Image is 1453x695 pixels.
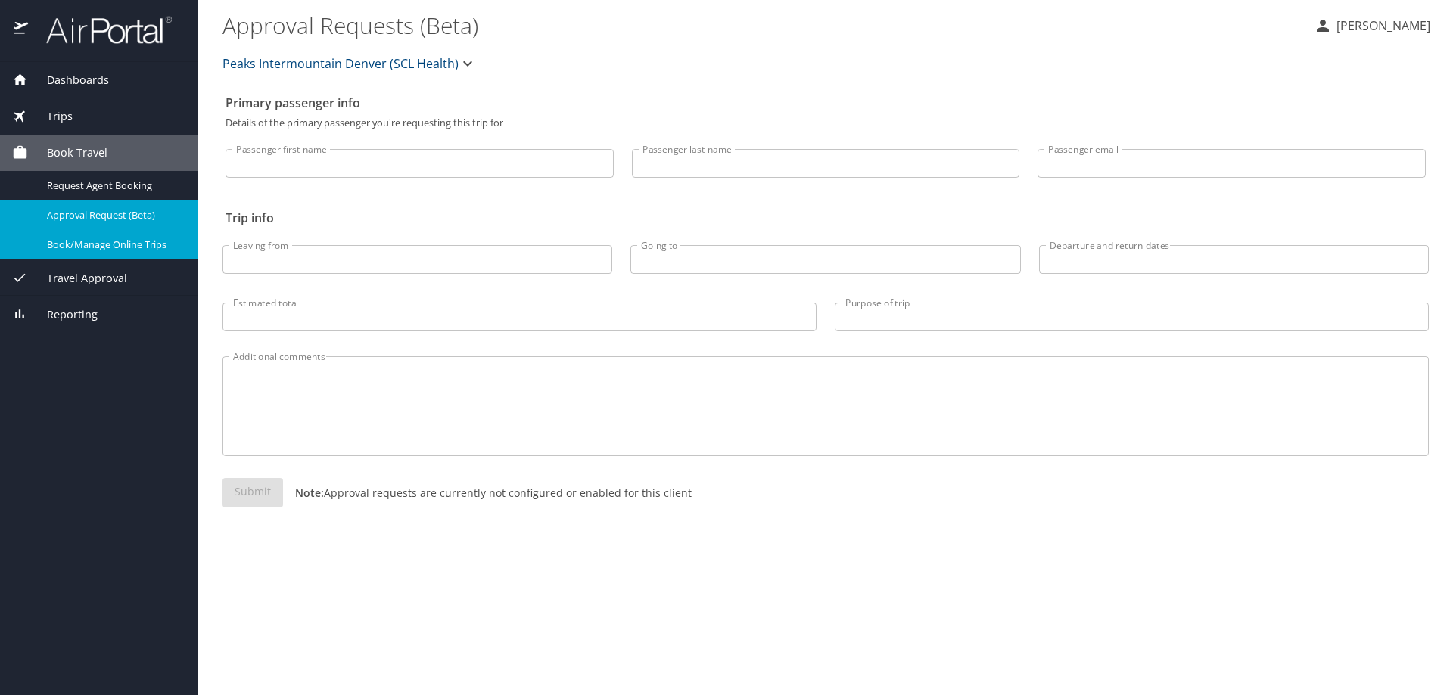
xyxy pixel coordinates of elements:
strong: Note: [295,486,324,500]
span: Reporting [28,306,98,323]
p: [PERSON_NAME] [1332,17,1430,35]
span: Book Travel [28,144,107,161]
span: Request Agent Booking [47,178,180,193]
img: icon-airportal.png [14,15,30,45]
h2: Trip info [226,206,1426,230]
h2: Primary passenger info [226,91,1426,115]
p: Details of the primary passenger you're requesting this trip for [226,118,1426,128]
span: Approval Request (Beta) [47,208,180,222]
h1: Approval Requests (Beta) [222,2,1302,48]
span: Travel Approval [28,270,127,287]
span: Book/Manage Online Trips [47,237,180,252]
span: Trips [28,108,73,125]
span: Peaks Intermountain Denver (SCL Health) [222,53,459,74]
button: [PERSON_NAME] [1308,12,1436,39]
img: airportal-logo.png [30,15,172,45]
button: Peaks Intermountain Denver (SCL Health) [216,48,483,79]
p: Approval requests are currently not configured or enabled for this client [283,485,692,501]
span: Dashboards [28,72,109,88]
